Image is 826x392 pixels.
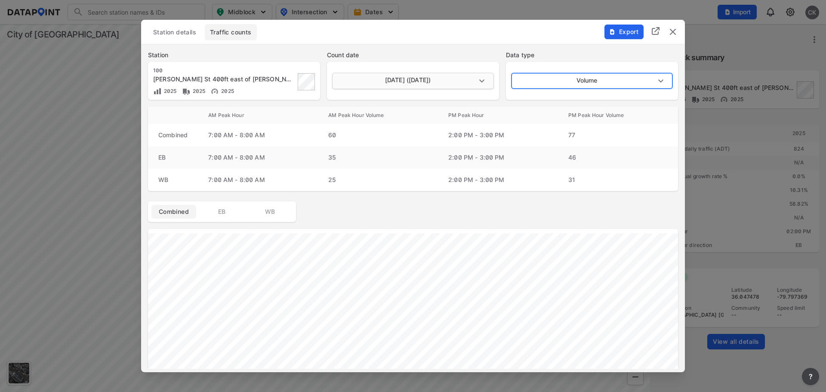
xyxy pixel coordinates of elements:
[558,169,678,191] td: 31
[802,368,819,385] button: more
[148,169,198,191] td: WB
[318,124,438,146] td: 60
[438,146,558,169] td: 2:00 PM - 3:00 PM
[153,87,162,96] img: Volume count
[438,107,558,124] th: PM Peak Hour
[558,107,678,124] th: PM Peak Hour Volume
[148,124,198,146] td: Combined
[558,146,678,169] td: 46
[318,146,438,169] td: 35
[318,107,438,124] th: AM Peak Hour Volume
[153,75,295,83] div: Terrell St 400ft east of Randleman Rd
[148,146,198,169] td: EB
[148,51,320,59] label: Station
[604,25,644,39] button: Export
[191,88,206,94] span: 2025
[153,28,196,37] span: Station details
[668,27,678,37] img: close.efbf2170.svg
[182,87,191,96] img: Vehicle class
[219,88,234,94] span: 2025
[148,24,678,40] div: basic tabs example
[162,88,177,94] span: 2025
[210,87,219,96] img: Vehicle speed
[668,27,678,37] button: delete
[506,51,678,59] label: Data type
[151,205,293,219] div: basic tabs example
[511,73,673,89] div: Volume
[650,26,661,36] img: full_screen.b7bf9a36.svg
[558,124,678,146] td: 77
[253,207,287,216] span: WB
[205,207,239,216] span: EB
[438,169,558,191] td: 2:00 PM - 3:00 PM
[198,146,318,169] td: 7:00 AM - 8:00 AM
[157,207,191,216] span: Combined
[332,73,494,89] div: [DATE] ([DATE])
[327,51,499,59] label: Count date
[198,124,318,146] td: 7:00 AM - 8:00 AM
[210,28,252,37] span: Traffic counts
[198,107,318,124] th: AM Peak Hour
[438,124,558,146] td: 2:00 PM - 3:00 PM
[198,169,318,191] td: 7:00 AM - 8:00 AM
[318,169,438,191] td: 25
[153,67,295,74] div: 100
[609,28,616,35] img: File%20-%20Download.70cf71cd.svg
[807,371,814,382] span: ?
[609,28,638,36] span: Export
